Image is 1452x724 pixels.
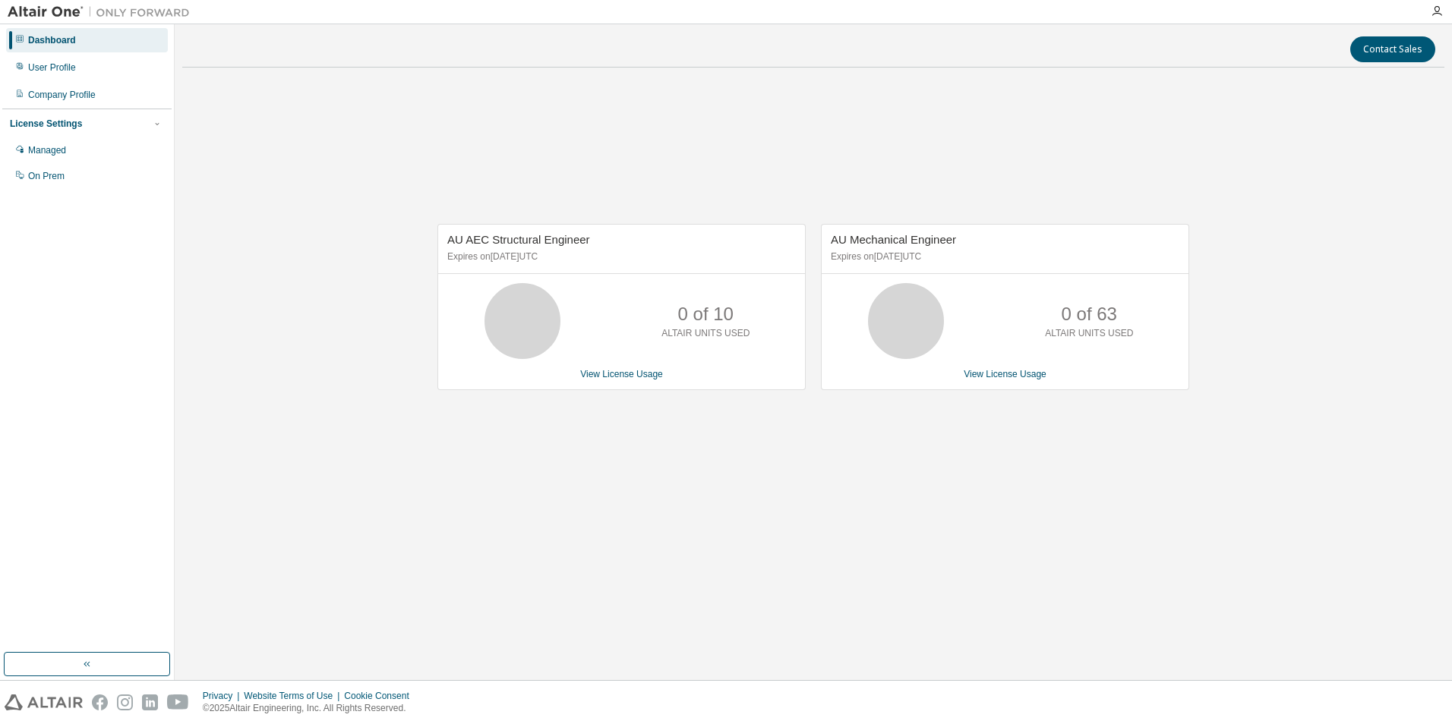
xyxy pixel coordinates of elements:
[678,301,734,327] p: 0 of 10
[10,118,82,130] div: License Settings
[8,5,197,20] img: Altair One
[964,369,1046,379] a: View License Usage
[117,694,133,710] img: instagram.svg
[142,694,158,710] img: linkedin.svg
[831,250,1176,263] p: Expires on [DATE] UTC
[28,34,76,46] div: Dashboard
[1350,36,1435,62] button: Contact Sales
[447,233,590,246] span: AU AEC Structural Engineer
[831,233,956,246] span: AU Mechanical Engineer
[244,690,344,702] div: Website Terms of Use
[203,702,418,715] p: © 2025 Altair Engineering, Inc. All Rights Reserved.
[28,144,66,156] div: Managed
[447,250,792,263] p: Expires on [DATE] UTC
[92,694,108,710] img: facebook.svg
[28,170,65,182] div: On Prem
[203,690,244,702] div: Privacy
[167,694,189,710] img: youtube.svg
[661,327,750,340] p: ALTAIR UNITS USED
[1045,327,1133,340] p: ALTAIR UNITS USED
[1062,301,1117,327] p: 0 of 63
[580,369,663,379] a: View License Usage
[28,89,96,101] div: Company Profile
[344,690,418,702] div: Cookie Consent
[28,61,76,74] div: User Profile
[5,694,83,710] img: altair_logo.svg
